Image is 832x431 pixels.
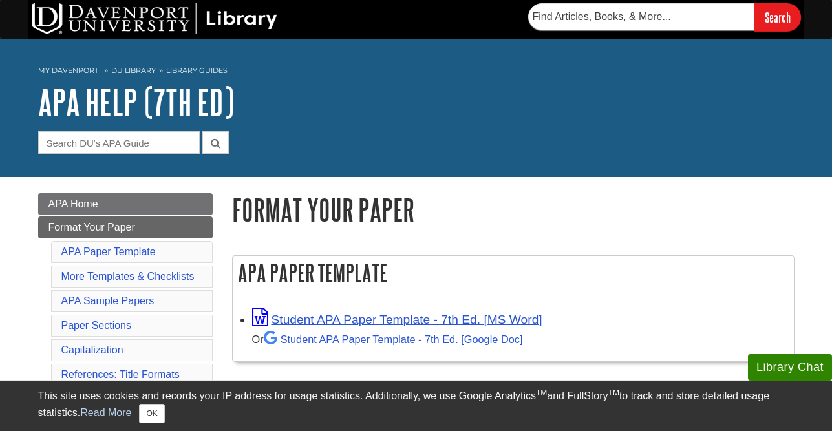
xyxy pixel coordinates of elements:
[48,222,135,233] span: Format Your Paper
[61,369,180,380] a: References: Title Formats
[264,333,523,345] a: Student APA Paper Template - 7th Ed. [Google Doc]
[32,3,277,34] img: DU Library
[528,3,754,30] input: Find Articles, Books, & More...
[233,256,794,290] h2: APA Paper Template
[252,333,523,345] small: Or
[61,344,123,355] a: Capitalization
[38,131,200,154] input: Search DU's APA Guide
[754,3,801,31] input: Search
[608,388,619,397] sup: TM
[38,193,213,215] a: APA Home
[111,66,156,75] a: DU Library
[61,295,155,306] a: APA Sample Papers
[748,354,832,381] button: Library Chat
[528,3,801,31] form: Searches DU Library's articles, books, and more
[252,313,542,326] a: Link opens in new window
[48,198,98,209] span: APA Home
[166,66,228,75] a: Library Guides
[139,404,164,423] button: Close
[61,271,195,282] a: More Templates & Checklists
[38,82,234,122] a: APA Help (7th Ed)
[38,62,795,83] nav: breadcrumb
[61,320,132,331] a: Paper Sections
[38,65,98,76] a: My Davenport
[232,193,795,226] h1: Format Your Paper
[536,388,547,397] sup: TM
[61,246,156,257] a: APA Paper Template
[38,216,213,238] a: Format Your Paper
[38,388,795,423] div: This site uses cookies and records your IP address for usage statistics. Additionally, we use Goo...
[80,407,131,418] a: Read More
